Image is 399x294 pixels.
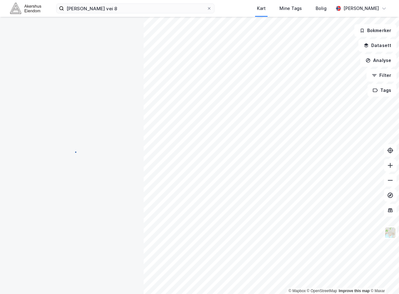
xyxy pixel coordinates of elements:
[10,3,41,14] img: akershus-eiendom-logo.9091f326c980b4bce74ccdd9f866810c.svg
[384,227,396,239] img: Z
[67,147,77,157] img: spinner.a6d8c91a73a9ac5275cf975e30b51cfb.svg
[316,5,327,12] div: Bolig
[288,289,306,293] a: Mapbox
[360,54,397,67] button: Analyse
[354,24,397,37] button: Bokmerker
[367,84,397,97] button: Tags
[257,5,266,12] div: Kart
[279,5,302,12] div: Mine Tags
[343,5,379,12] div: [PERSON_NAME]
[339,289,370,293] a: Improve this map
[368,264,399,294] iframe: Chat Widget
[307,289,337,293] a: OpenStreetMap
[368,264,399,294] div: Kontrollprogram for chat
[367,69,397,82] button: Filter
[64,4,207,13] input: Søk på adresse, matrikkel, gårdeiere, leietakere eller personer
[358,39,397,52] button: Datasett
